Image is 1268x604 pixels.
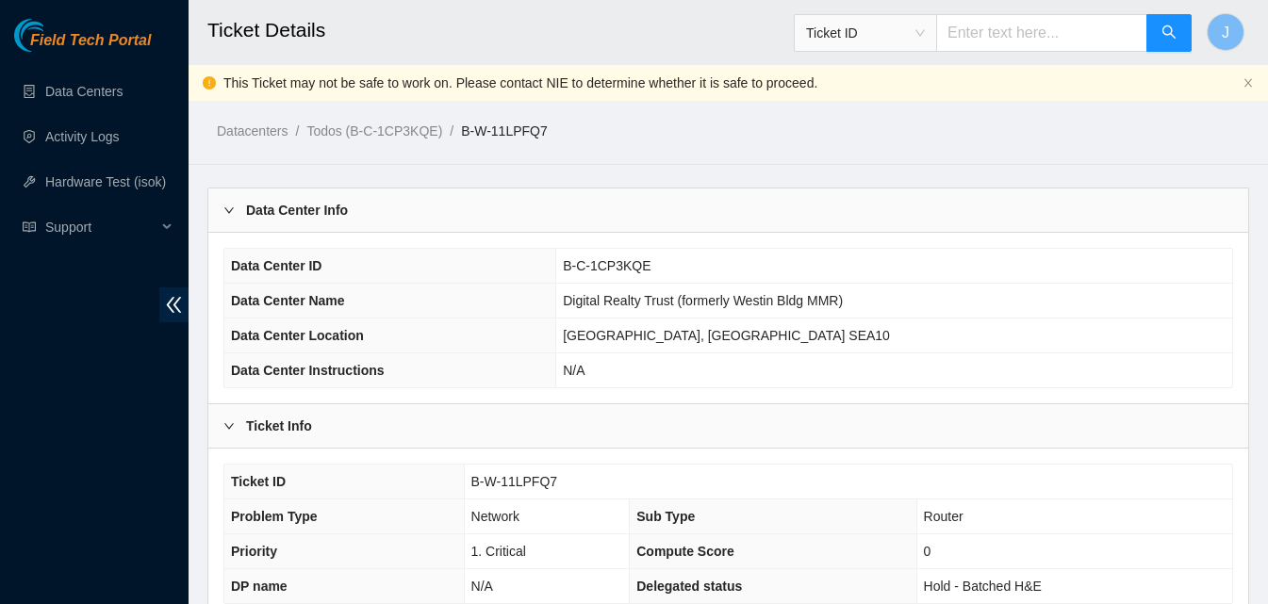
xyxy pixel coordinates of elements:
[471,474,558,489] span: B-W-11LPFQ7
[563,293,843,308] span: Digital Realty Trust (formerly Westin Bldg MMR)
[1146,14,1192,52] button: search
[450,123,453,139] span: /
[1161,24,1177,42] span: search
[306,123,442,139] a: Todos (B-C-1CP3KQE)
[45,84,123,99] a: Data Centers
[14,34,151,58] a: Akamai TechnologiesField Tech Portal
[246,200,348,220] b: Data Center Info
[471,579,493,594] span: N/A
[246,416,312,436] b: Ticket Info
[461,123,548,139] a: B-W-11LPFQ7
[223,204,235,216] span: right
[1243,77,1254,90] button: close
[14,19,95,52] img: Akamai Technologies
[45,208,156,246] span: Support
[563,363,585,378] span: N/A
[924,509,963,524] span: Router
[45,174,166,189] a: Hardware Test (isok)
[471,509,519,524] span: Network
[924,544,931,559] span: 0
[563,328,890,343] span: [GEOGRAPHIC_DATA], [GEOGRAPHIC_DATA] SEA10
[636,509,695,524] span: Sub Type
[231,293,345,308] span: Data Center Name
[1222,21,1229,44] span: J
[231,474,286,489] span: Ticket ID
[223,420,235,432] span: right
[231,363,385,378] span: Data Center Instructions
[231,509,318,524] span: Problem Type
[1243,77,1254,89] span: close
[30,32,151,50] span: Field Tech Portal
[23,220,36,234] span: read
[208,188,1248,232] div: Data Center Info
[231,328,364,343] span: Data Center Location
[45,129,120,144] a: Activity Logs
[636,544,733,559] span: Compute Score
[159,287,189,322] span: double-left
[1207,13,1244,51] button: J
[563,258,650,273] span: B-C-1CP3KQE
[208,404,1248,448] div: Ticket Info
[924,579,1042,594] span: Hold - Batched H&E
[806,19,925,47] span: Ticket ID
[471,544,526,559] span: 1. Critical
[636,579,742,594] span: Delegated status
[231,544,277,559] span: Priority
[231,258,321,273] span: Data Center ID
[295,123,299,139] span: /
[231,579,288,594] span: DP name
[217,123,288,139] a: Datacenters
[936,14,1147,52] input: Enter text here...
